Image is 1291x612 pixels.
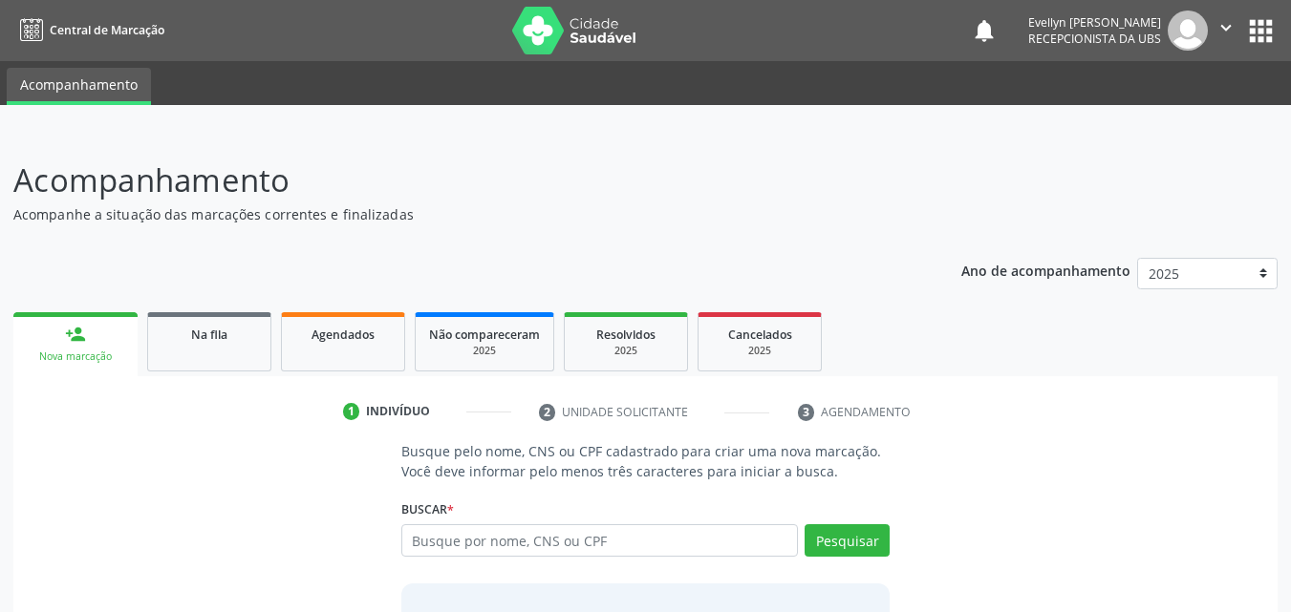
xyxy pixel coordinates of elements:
div: person_add [65,324,86,345]
p: Acompanhamento [13,157,898,204]
button:  [1208,11,1244,51]
button: Pesquisar [805,524,890,557]
div: Evellyn [PERSON_NAME] [1028,14,1161,31]
span: Não compareceram [429,327,540,343]
span: Agendados [312,327,375,343]
p: Acompanhe a situação das marcações correntes e finalizadas [13,204,898,224]
a: Acompanhamento [7,68,151,105]
p: Busque pelo nome, CNS ou CPF cadastrado para criar uma nova marcação. Você deve informar pelo men... [401,441,891,481]
i:  [1216,17,1237,38]
div: 2025 [429,344,540,358]
span: Cancelados [728,327,792,343]
p: Ano de acompanhamento [961,258,1130,282]
span: Recepcionista da UBS [1028,31,1161,47]
button: apps [1244,14,1278,48]
button: notifications [971,17,998,44]
span: Resolvidos [596,327,656,343]
span: Central de Marcação [50,22,164,38]
input: Busque por nome, CNS ou CPF [401,524,799,557]
label: Buscar [401,495,454,524]
div: 2025 [578,344,674,358]
div: 1 [343,403,360,420]
div: Indivíduo [366,403,430,420]
div: 2025 [712,344,807,358]
span: Na fila [191,327,227,343]
img: img [1168,11,1208,51]
a: Central de Marcação [13,14,164,46]
div: Nova marcação [27,349,124,364]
